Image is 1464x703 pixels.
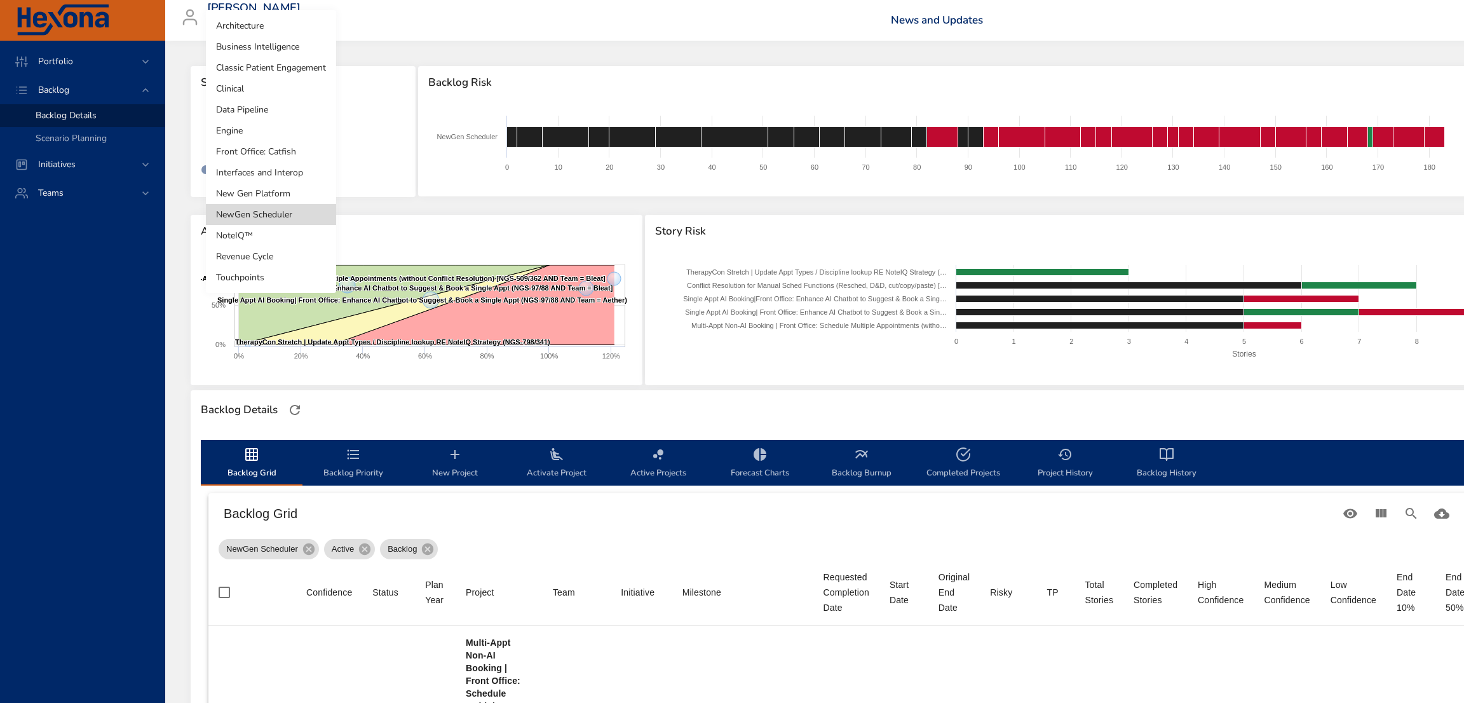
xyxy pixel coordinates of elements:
[206,225,336,246] li: NoteIQ™
[206,204,336,225] li: NewGen Scheduler
[206,99,336,120] li: Data Pipeline
[206,162,336,183] li: Interfaces and Interop
[206,15,336,36] li: Architecture
[206,36,336,57] li: Business Intelligence
[206,246,336,267] li: Revenue Cycle
[206,57,336,78] li: Classic Patient Engagement
[206,267,336,288] li: Touchpoints
[206,141,336,162] li: Front Office: Catfish
[206,183,336,204] li: New Gen Platform
[206,78,336,99] li: Clinical
[206,120,336,141] li: Engine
